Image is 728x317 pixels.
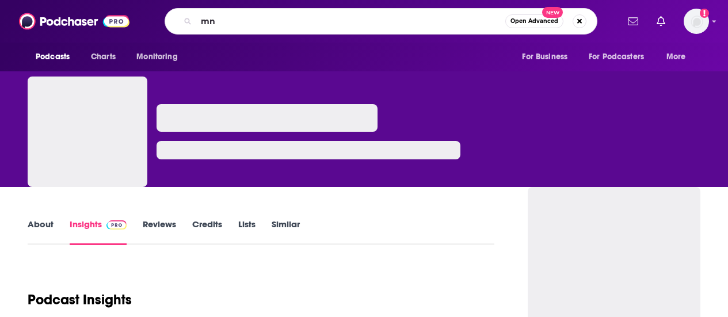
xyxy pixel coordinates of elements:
[136,49,177,65] span: Monitoring
[238,219,256,245] a: Lists
[19,10,129,32] img: Podchaser - Follow, Share and Rate Podcasts
[589,49,644,65] span: For Podcasters
[83,46,123,68] a: Charts
[658,46,700,68] button: open menu
[684,9,709,34] img: User Profile
[623,12,643,31] a: Show notifications dropdown
[143,219,176,245] a: Reviews
[28,46,85,68] button: open menu
[700,9,709,18] svg: Add a profile image
[272,219,300,245] a: Similar
[165,8,597,35] div: Search podcasts, credits, & more...
[514,46,582,68] button: open menu
[91,49,116,65] span: Charts
[684,9,709,34] span: Logged in as psamuelson01
[28,291,132,308] h1: Podcast Insights
[70,219,127,245] a: InsightsPodchaser Pro
[684,9,709,34] button: Show profile menu
[581,46,661,68] button: open menu
[505,14,563,28] button: Open AdvancedNew
[36,49,70,65] span: Podcasts
[128,46,192,68] button: open menu
[196,12,505,30] input: Search podcasts, credits, & more...
[510,18,558,24] span: Open Advanced
[542,7,563,18] span: New
[192,219,222,245] a: Credits
[652,12,670,31] a: Show notifications dropdown
[666,49,686,65] span: More
[106,220,127,230] img: Podchaser Pro
[28,219,54,245] a: About
[522,49,567,65] span: For Business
